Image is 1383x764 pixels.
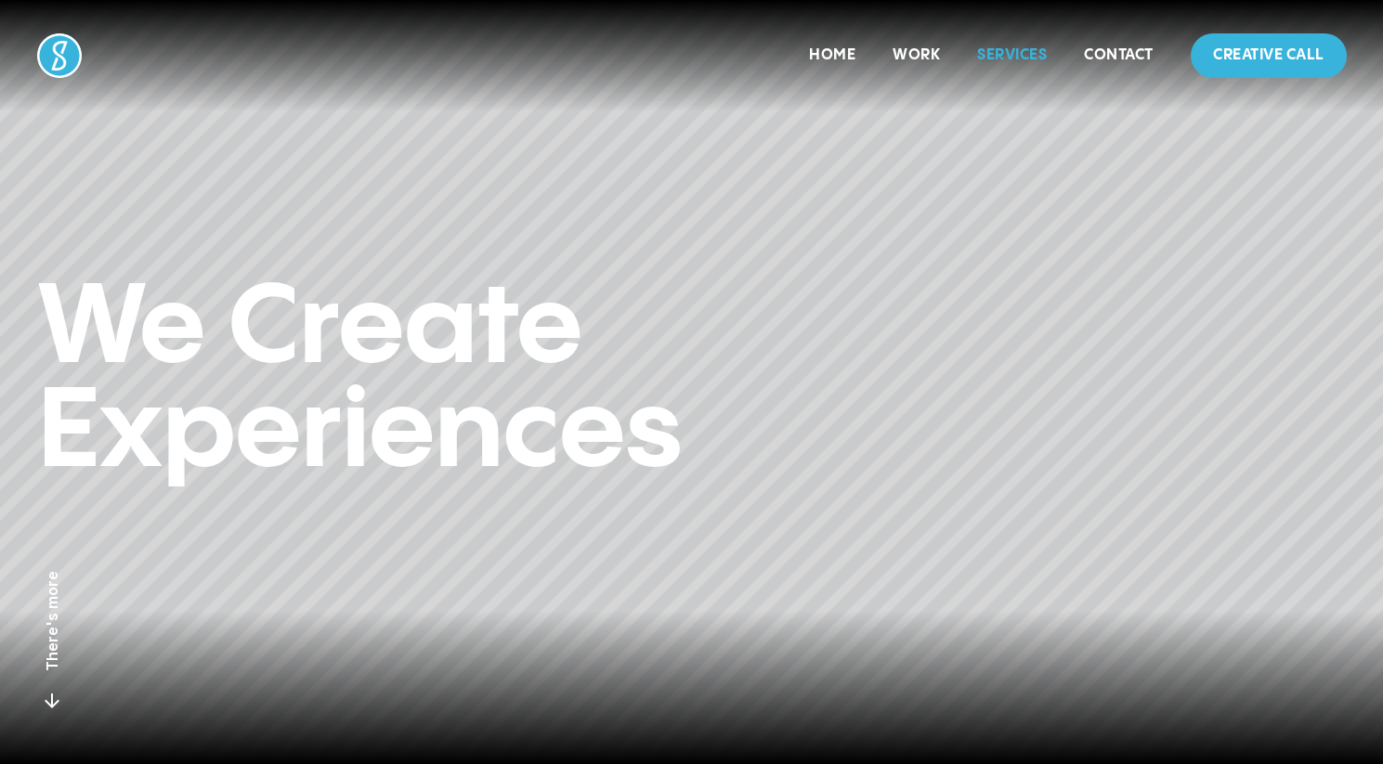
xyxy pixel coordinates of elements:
[41,571,63,671] p: There's more
[809,47,855,63] a: Home
[1213,45,1324,67] p: Creative Call
[1084,47,1154,63] a: Contact
[37,33,82,78] img: Socialure Logo
[37,382,1346,486] h1: Experiences
[893,47,940,63] a: Work
[4,534,100,749] a: There's more
[977,47,1047,63] a: Services
[37,278,1346,382] h1: We Create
